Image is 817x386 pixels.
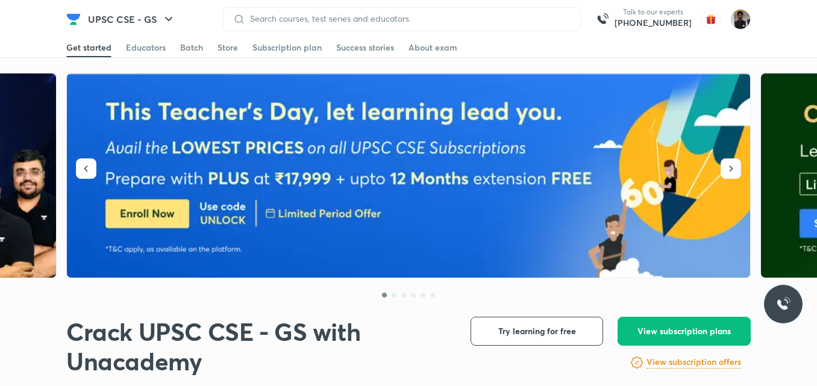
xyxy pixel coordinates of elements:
a: Batch [180,38,203,57]
h6: View subscription offers [646,356,741,369]
div: About exam [408,42,457,54]
a: Store [218,38,238,57]
button: UPSC CSE - GS [81,7,183,31]
a: Success stories [336,38,394,57]
button: Try learning for free [471,317,603,346]
img: ttu [776,297,790,311]
div: Educators [126,42,166,54]
h1: Crack UPSC CSE - GS with Unacademy [66,317,451,376]
div: Subscription plan [252,42,322,54]
a: Subscription plan [252,38,322,57]
img: Company Logo [66,12,81,26]
a: [PHONE_NUMBER] [615,17,692,29]
span: Try learning for free [498,325,576,337]
img: call-us [590,7,615,31]
a: View subscription offers [646,355,741,370]
div: Success stories [336,42,394,54]
img: avatar [701,10,721,29]
span: View subscription plans [637,325,731,337]
div: Get started [66,42,111,54]
a: About exam [408,38,457,57]
a: Educators [126,38,166,57]
a: Get started [66,38,111,57]
div: Store [218,42,238,54]
div: Batch [180,42,203,54]
p: Talk to our experts [615,7,692,17]
button: View subscription plans [618,317,751,346]
img: Vivek Vivek [730,9,751,30]
input: Search courses, test series and educators [245,14,571,23]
